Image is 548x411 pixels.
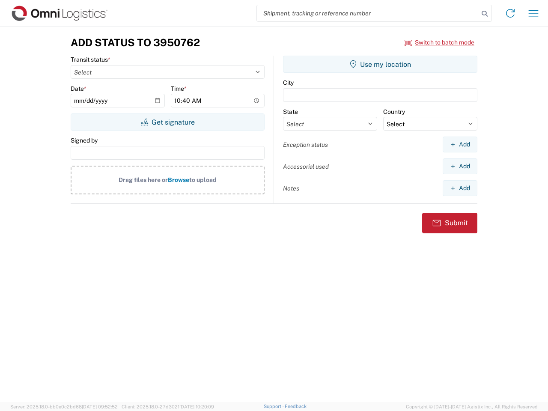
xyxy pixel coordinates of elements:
[71,85,86,92] label: Date
[283,56,477,73] button: Use my location
[119,176,168,183] span: Drag files here or
[406,403,538,411] span: Copyright © [DATE]-[DATE] Agistix Inc., All Rights Reserved
[171,85,187,92] label: Time
[405,36,474,50] button: Switch to batch mode
[264,404,285,409] a: Support
[71,36,200,49] h3: Add Status to 3950762
[422,213,477,233] button: Submit
[443,158,477,174] button: Add
[10,404,118,409] span: Server: 2025.18.0-bb0e0c2bd68
[257,5,479,21] input: Shipment, tracking or reference number
[168,176,189,183] span: Browse
[283,141,328,149] label: Exception status
[285,404,307,409] a: Feedback
[283,79,294,86] label: City
[71,56,110,63] label: Transit status
[283,108,298,116] label: State
[189,176,217,183] span: to upload
[283,185,299,192] label: Notes
[443,180,477,196] button: Add
[82,404,118,409] span: [DATE] 09:52:52
[179,404,214,409] span: [DATE] 10:20:09
[383,108,405,116] label: Country
[443,137,477,152] button: Add
[283,163,329,170] label: Accessorial used
[122,404,214,409] span: Client: 2025.18.0-27d3021
[71,137,98,144] label: Signed by
[71,113,265,131] button: Get signature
